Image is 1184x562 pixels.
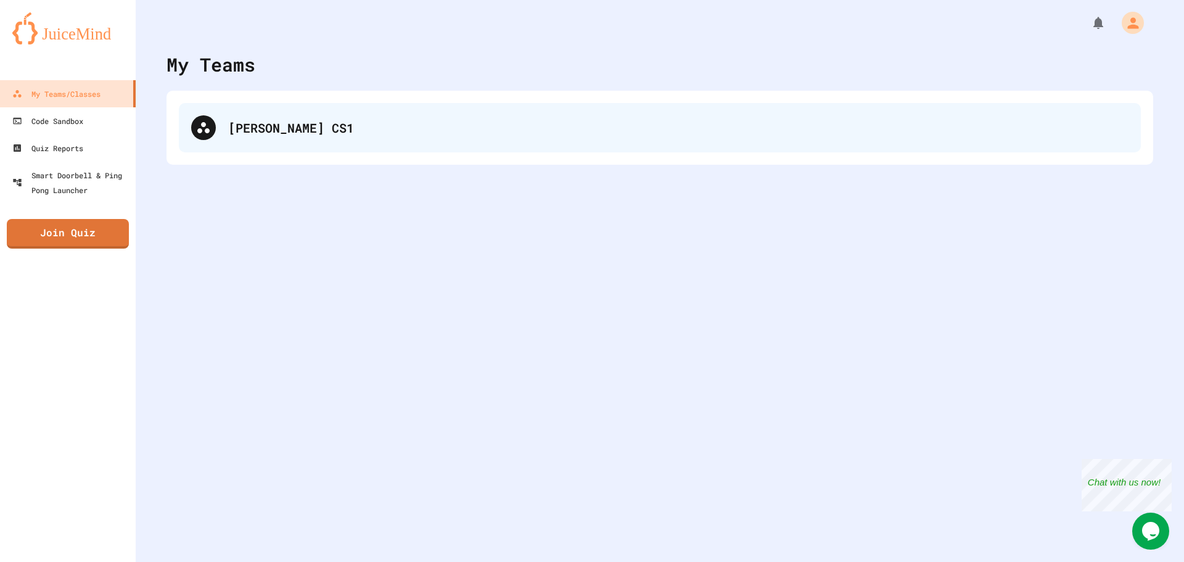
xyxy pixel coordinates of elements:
div: Code Sandbox [12,114,83,128]
div: [PERSON_NAME] CS1 [228,118,1128,137]
div: Smart Doorbell & Ping Pong Launcher [12,168,131,197]
div: My Teams [166,51,255,78]
div: My Account [1109,9,1147,37]
iframe: chat widget [1132,513,1172,550]
div: Quiz Reports [12,141,83,155]
img: logo-orange.svg [12,12,123,44]
div: [PERSON_NAME] CS1 [179,103,1141,152]
a: Join Quiz [7,219,129,249]
div: My Notifications [1068,12,1109,33]
div: My Teams/Classes [12,86,101,101]
iframe: chat widget [1082,459,1172,511]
